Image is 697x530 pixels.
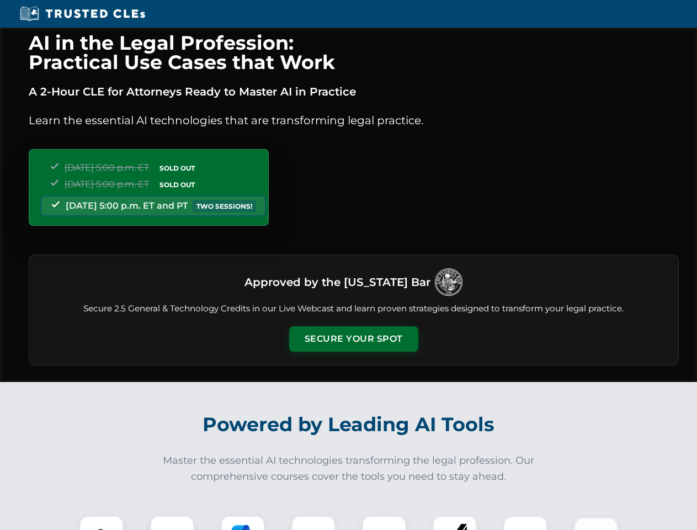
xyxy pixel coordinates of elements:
img: Trusted CLEs [17,6,148,22]
span: SOLD OUT [156,179,199,190]
p: Secure 2.5 General & Technology Credits in our Live Webcast and learn proven strategies designed ... [42,303,665,315]
p: Learn the essential AI technologies that are transforming legal practice. [29,112,679,129]
span: SOLD OUT [156,162,199,174]
img: Logo [435,268,462,296]
span: [DATE] 5:00 p.m. ET [65,179,149,189]
h1: AI in the Legal Profession: Practical Use Cases that Work [29,33,679,72]
h2: Powered by Leading AI Tools [43,405,655,444]
h3: Approved by the [US_STATE] Bar [244,272,430,292]
button: Secure Your Spot [289,326,418,352]
p: Master the essential AI technologies transforming the legal profession. Our comprehensive courses... [156,453,542,485]
p: A 2-Hour CLE for Attorneys Ready to Master AI in Practice [29,83,679,100]
span: [DATE] 5:00 p.m. ET [65,162,149,173]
